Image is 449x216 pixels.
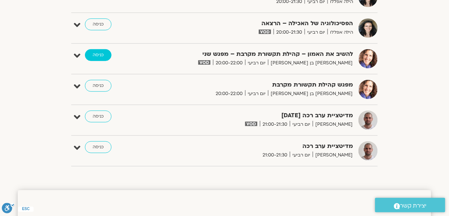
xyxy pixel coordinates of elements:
span: [PERSON_NAME] בן [PERSON_NAME] [268,90,353,98]
strong: מפגש קהילת תקשורת מקרבת [172,80,353,90]
span: יום רביעי [245,90,268,98]
img: vodicon [198,60,210,65]
strong: להשיב את האמון – קהילת תקשורת מקרבת – מפגש שני [172,49,353,59]
a: כניסה [85,18,112,30]
span: יצירת קשר [400,201,427,211]
span: 21:00-21:30 [260,151,290,159]
span: [PERSON_NAME] [313,151,353,159]
strong: מדיטציית ערב רכה [DATE] [172,111,353,121]
img: vodicon [259,30,271,34]
span: יום רביעי [290,151,313,159]
strong: מדיטציית ערב רכה [172,141,353,151]
a: כניסה [85,111,112,122]
span: [PERSON_NAME] בן [PERSON_NAME] [268,59,353,67]
span: [PERSON_NAME] [313,121,353,128]
span: יום רביעי [245,59,268,67]
span: 20:00-22:00 [213,59,245,67]
strong: הפסיכולוגיה של האכילה – הרצאה [172,18,353,28]
span: יום רביעי [305,28,328,36]
span: 20:00-22:00 [213,90,245,98]
a: כניסה [85,80,112,92]
span: יום רביעי [290,121,313,128]
span: הילה אפללו [328,28,353,36]
a: יצירת קשר [375,198,445,212]
img: vodicon [245,122,257,126]
a: כניסה [85,49,112,61]
span: 20:00-21:30 [274,28,305,36]
a: כניסה [85,141,112,153]
span: 21:00-21:30 [260,121,290,128]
